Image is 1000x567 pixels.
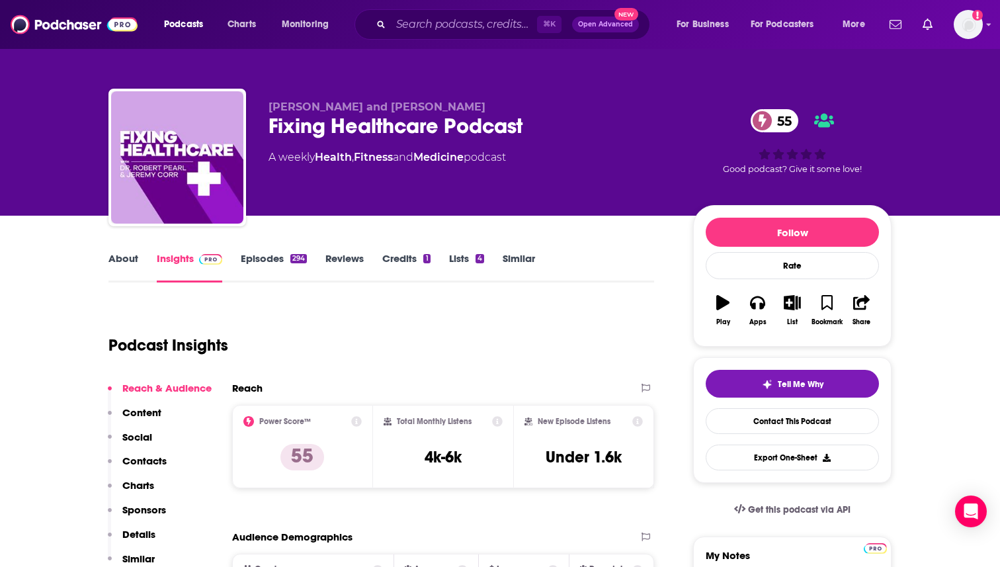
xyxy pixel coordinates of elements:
p: Charts [122,479,154,492]
a: Charts [219,14,264,35]
a: Contact This Podcast [706,408,879,434]
div: 55Good podcast? Give it some love! [693,101,892,183]
button: Play [706,286,740,334]
button: Follow [706,218,879,247]
span: Logged in as cmand-s [954,10,983,39]
span: New [614,8,638,21]
div: 294 [290,254,307,263]
button: open menu [272,14,346,35]
svg: Add a profile image [972,10,983,21]
a: Reviews [325,252,364,283]
div: 4 [476,254,484,263]
div: Search podcasts, credits, & more... [367,9,663,40]
button: Share [845,286,879,334]
p: Similar [122,552,155,565]
button: Apps [740,286,774,334]
a: Pro website [864,541,887,554]
div: Share [853,318,870,326]
button: Show profile menu [954,10,983,39]
button: Contacts [108,455,167,479]
button: Details [108,528,155,552]
img: Podchaser Pro [864,543,887,554]
h2: Power Score™ [259,417,311,426]
a: About [108,252,138,283]
h1: Podcast Insights [108,335,228,355]
span: For Podcasters [751,15,814,34]
p: Content [122,406,161,419]
p: 55 [280,444,324,470]
a: Health [315,151,352,163]
p: Reach & Audience [122,382,212,394]
p: Details [122,528,155,541]
button: open menu [667,14,745,35]
span: For Business [677,15,729,34]
img: tell me why sparkle [762,379,772,390]
a: Medicine [413,151,464,163]
a: Show notifications dropdown [917,13,938,36]
div: Open Intercom Messenger [955,496,987,527]
a: Lists4 [449,252,484,283]
button: open menu [742,14,833,35]
input: Search podcasts, credits, & more... [391,14,537,35]
span: Charts [228,15,256,34]
span: Tell Me Why [778,379,823,390]
div: Bookmark [812,318,843,326]
a: Get this podcast via API [724,494,861,526]
span: More [843,15,865,34]
a: Credits1 [382,252,430,283]
span: Open Advanced [578,21,633,28]
h3: Under 1.6k [546,447,622,467]
p: Social [122,431,152,443]
img: Podchaser - Follow, Share and Rate Podcasts [11,12,138,37]
a: Episodes294 [241,252,307,283]
p: Contacts [122,455,167,467]
span: Get this podcast via API [748,504,851,515]
span: Good podcast? Give it some love! [723,164,862,174]
button: Bookmark [810,286,844,334]
img: Fixing Healthcare Podcast [111,91,243,224]
button: Charts [108,479,154,503]
p: Sponsors [122,503,166,516]
button: tell me why sparkleTell Me Why [706,370,879,398]
div: Apps [749,318,767,326]
h2: New Episode Listens [538,417,610,426]
img: Podchaser Pro [199,254,222,265]
a: Fitness [354,151,393,163]
div: A weekly podcast [269,150,506,165]
a: InsightsPodchaser Pro [157,252,222,283]
button: Sponsors [108,503,166,528]
a: 55 [751,109,798,132]
h3: 4k-6k [425,447,462,467]
h2: Total Monthly Listens [397,417,472,426]
img: User Profile [954,10,983,39]
span: ⌘ K [537,16,562,33]
button: Open AdvancedNew [572,17,639,32]
span: [PERSON_NAME] and [PERSON_NAME] [269,101,485,113]
span: Monitoring [282,15,329,34]
div: Rate [706,252,879,279]
button: Reach & Audience [108,382,212,406]
span: 55 [764,109,798,132]
span: , [352,151,354,163]
div: Play [716,318,730,326]
div: List [787,318,798,326]
div: 1 [423,254,430,263]
a: Similar [503,252,535,283]
h2: Reach [232,382,263,394]
h2: Audience Demographics [232,531,353,543]
button: List [775,286,810,334]
a: Show notifications dropdown [884,13,907,36]
span: and [393,151,413,163]
button: open menu [155,14,220,35]
span: Podcasts [164,15,203,34]
button: Content [108,406,161,431]
button: Export One-Sheet [706,445,879,470]
button: open menu [833,14,882,35]
button: Social [108,431,152,455]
